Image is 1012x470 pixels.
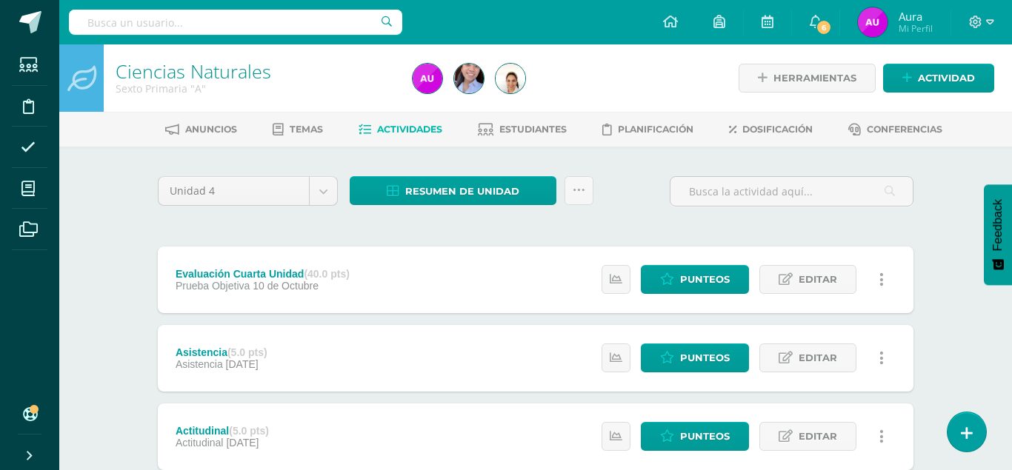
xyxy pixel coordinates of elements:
span: Temas [290,124,323,135]
a: Estudiantes [478,118,567,141]
a: Dosificación [729,118,813,141]
a: Actividades [359,118,442,141]
img: cfd16455df1bd7e8a240b689e86da594.png [413,64,442,93]
span: Conferencias [867,124,942,135]
span: [DATE] [226,358,259,370]
strong: (40.0 pts) [304,268,349,280]
img: cfd16455df1bd7e8a240b689e86da594.png [858,7,888,37]
span: Actividades [377,124,442,135]
a: Planificación [602,118,693,141]
span: Punteos [680,423,730,450]
strong: (5.0 pts) [229,425,269,437]
span: Actitudinal [176,437,224,449]
a: Punteos [641,343,749,372]
div: Asistencia [176,346,267,358]
span: Editar [799,266,837,293]
span: Estudiantes [499,124,567,135]
span: Editar [799,423,837,450]
span: Aura [899,9,933,24]
input: Busca la actividad aquí... [670,177,913,206]
img: 5eb53e217b686ee6b2ea6dc31a66d172.png [496,64,525,93]
span: Prueba Objetiva [176,280,250,292]
span: Resumen de unidad [405,178,519,205]
input: Busca un usuario... [69,10,402,35]
a: Anuncios [165,118,237,141]
span: Unidad 4 [170,177,298,205]
a: Punteos [641,422,749,451]
span: Asistencia [176,358,223,370]
div: Sexto Primaria 'A' [116,81,395,95]
span: Actividad [918,64,975,92]
button: Feedback - Mostrar encuesta [984,184,1012,285]
img: 3e7f8260d6e5be980477c672129d8ea4.png [454,64,484,93]
a: Resumen de unidad [350,176,556,205]
span: Anuncios [185,124,237,135]
div: Evaluación Cuarta Unidad [176,268,350,280]
strong: (5.0 pts) [227,346,267,358]
span: Punteos [680,266,730,293]
span: Feedback [991,199,1005,251]
span: [DATE] [226,437,259,449]
span: Mi Perfil [899,22,933,35]
span: Herramientas [773,64,856,92]
span: 10 de Octubre [253,280,319,292]
a: Herramientas [739,64,876,93]
span: Editar [799,344,837,372]
span: Planificación [618,124,693,135]
a: Unidad 4 [159,177,337,205]
span: 6 [816,19,832,36]
a: Temas [273,118,323,141]
span: Punteos [680,344,730,372]
a: Actividad [883,64,994,93]
span: Dosificación [742,124,813,135]
a: Conferencias [848,118,942,141]
div: Actitudinal [176,425,269,437]
h1: Ciencias Naturales [116,61,395,81]
a: Ciencias Naturales [116,58,271,84]
a: Punteos [641,265,749,294]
